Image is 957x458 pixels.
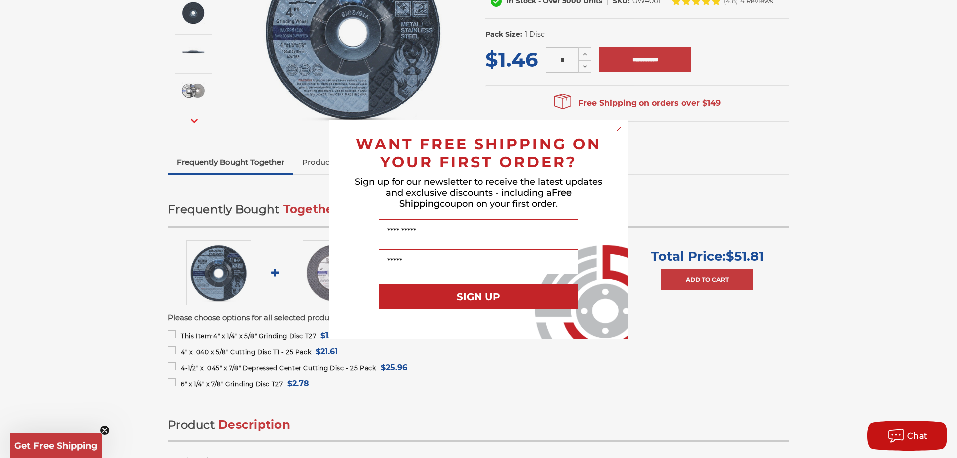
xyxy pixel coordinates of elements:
[867,421,947,451] button: Chat
[399,187,572,209] span: Free Shipping
[356,135,601,171] span: WANT FREE SHIPPING ON YOUR FIRST ORDER?
[355,176,602,209] span: Sign up for our newsletter to receive the latest updates and exclusive discounts - including a co...
[614,124,624,134] button: Close dialog
[907,431,928,441] span: Chat
[379,284,578,309] button: SIGN UP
